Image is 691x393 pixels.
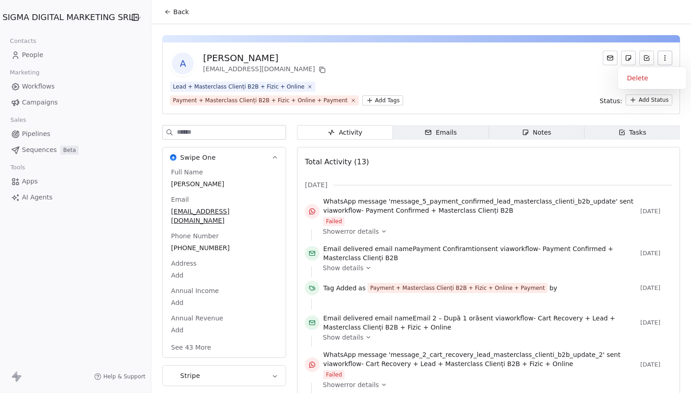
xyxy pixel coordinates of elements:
[203,52,328,64] div: [PERSON_NAME]
[173,96,347,105] div: Payment + Masterclass Clienți B2B + Fizic + Online + Payment
[7,174,144,189] a: Apps
[6,113,30,127] span: Sales
[171,179,277,189] span: [PERSON_NAME]
[323,314,637,332] span: email name sent via workflow -
[170,154,176,161] img: Swipe One
[622,71,683,85] div: Delete
[170,372,176,379] img: Stripe
[323,380,666,389] a: Showerror details
[323,244,637,262] span: email name sent via workflow -
[358,283,366,293] span: as
[323,217,345,226] span: Failed
[163,366,286,386] button: StripeStripe
[7,142,144,157] a: SequencesBeta
[165,339,217,356] button: See 43 More
[7,95,144,110] a: Campaigns
[323,263,363,272] span: Show details
[172,52,194,74] span: A
[171,243,277,252] span: [PHONE_NUMBER]
[169,314,225,323] span: Annual Revenue
[323,245,372,252] span: Email delivered
[203,64,328,75] div: [EMAIL_ADDRESS][DOMAIN_NAME]
[7,47,144,63] a: People
[171,207,277,225] span: [EMAIL_ADDRESS][DOMAIN_NAME]
[366,207,513,214] span: Payment Confirmed + Masterclass Clienți B2B
[640,319,672,326] span: [DATE]
[323,351,387,358] span: WhatsApp message
[171,271,277,280] span: Add
[323,198,387,205] span: WhatsApp message
[618,128,647,137] div: Tasks
[413,314,479,322] span: Email 2 – După 1 oră
[413,245,484,252] span: Payment Confiramtion
[2,11,133,23] span: SIGMA DIGITAL MARKETING SRL
[522,128,551,137] div: Notes
[640,284,672,292] span: [DATE]
[323,370,345,379] span: Failed
[22,129,50,139] span: Pipelines
[169,231,220,241] span: Phone Number
[169,168,205,177] span: Full Name
[60,146,79,155] span: Beta
[425,128,457,137] div: Emails
[7,126,144,141] a: Pipelines
[180,153,216,162] span: Swipe One
[366,360,573,367] span: Cart Recovery + Lead + Masterclass Clienți B2B + Fizic + Online
[323,227,379,236] span: Show error details
[6,161,29,174] span: Tools
[22,193,53,202] span: AI Agents
[362,95,404,105] button: Add Tags
[11,10,120,25] button: SIGMA DIGITAL MARKETING SRL
[159,4,194,20] button: Back
[305,157,369,166] span: Total Activity (13)
[640,250,672,257] span: [DATE]
[640,208,672,215] span: [DATE]
[22,98,58,107] span: Campaigns
[169,259,198,268] span: Address
[323,197,637,215] span: ' message_5_payment_confirmed_lead_masterclass_clienti_b2b_update ' sent via workflow -
[180,371,200,380] span: Stripe
[323,350,637,368] span: ' message_2_cart_recovery_lead_masterclass_clienti_b2b_update_2 ' sent via workflow -
[323,333,666,342] a: Show details
[7,190,144,205] a: AI Agents
[370,284,545,292] div: Payment + Masterclass Clienți B2B + Fizic + Online + Payment
[549,283,557,293] span: by
[323,314,372,322] span: Email delivered
[163,147,286,168] button: Swipe OneSwipe One
[6,66,43,79] span: Marketing
[6,34,40,48] span: Contacts
[600,96,622,105] span: Status:
[171,298,277,307] span: Add
[323,380,379,389] span: Show error details
[173,7,189,16] span: Back
[169,286,221,295] span: Annual Income
[323,333,363,342] span: Show details
[305,180,327,189] span: [DATE]
[323,283,356,293] span: Tag Added
[94,373,145,380] a: Help & Support
[103,373,145,380] span: Help & Support
[171,325,277,335] span: Add
[173,83,304,91] div: Lead + Masterclass Clienți B2B + Fizic + Online
[163,168,286,357] div: Swipe OneSwipe One
[640,361,672,368] span: [DATE]
[7,79,144,94] a: Workflows
[22,82,55,91] span: Workflows
[323,227,666,236] a: Showerror details
[626,94,672,105] button: Add Status
[22,145,57,155] span: Sequences
[22,177,38,186] span: Apps
[323,263,666,272] a: Show details
[169,195,191,204] span: Email
[22,50,43,60] span: People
